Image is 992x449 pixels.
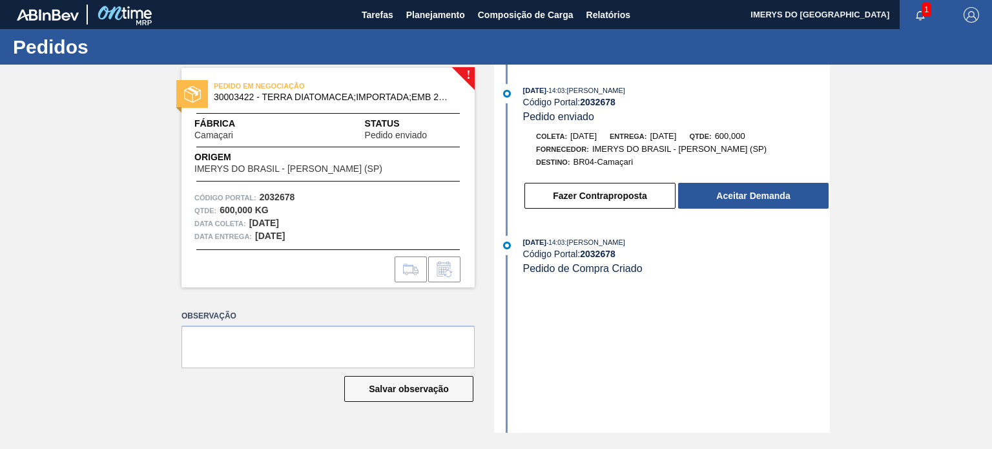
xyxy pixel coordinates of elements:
button: Salvar observação [344,376,473,402]
span: IMERYS DO BRASIL - [PERSON_NAME] (SP) [194,164,382,174]
span: [DATE] [650,131,676,141]
span: Coleta: [536,132,567,140]
span: Data entrega: [194,230,252,243]
span: [DATE] [523,238,546,246]
strong: 600,000 KG [220,205,269,215]
span: Qtde : [194,204,216,217]
span: Tarefas [362,7,393,23]
span: Pedido enviado [523,111,594,122]
label: Observação [181,307,475,326]
span: 30003422 - TERRA DIATOMACEA;IMPORTADA;EMB 24KG [214,92,448,102]
span: Fábrica [194,117,274,131]
button: Fazer Contraproposta [524,183,676,209]
span: Composição de Carga [478,7,573,23]
strong: [DATE] [249,218,279,228]
span: : [PERSON_NAME] [564,87,625,94]
span: Código Portal: [194,191,256,204]
span: - 14:03 [546,239,564,246]
span: [DATE] [523,87,546,94]
span: - 14:03 [546,87,564,94]
img: atual [503,242,511,249]
span: [DATE] [570,131,597,141]
button: Aceitar Demanda [678,183,829,209]
h1: Pedidos [13,39,242,54]
div: Informar alteração no pedido [428,256,460,282]
span: Entrega: [610,132,646,140]
span: Pedido de Compra Criado [523,263,643,274]
span: 600,000 [715,131,745,141]
span: Camaçari [194,131,233,140]
span: : [PERSON_NAME] [564,238,625,246]
span: Qtde: [689,132,711,140]
span: BR04-Camaçari [573,157,633,167]
span: Planejamento [406,7,465,23]
span: 1 [922,3,931,17]
span: Origem [194,151,419,164]
span: PEDIDO EM NEGOCIAÇÃO [214,79,395,92]
img: status [184,86,201,103]
strong: 2032678 [580,97,615,107]
span: Status [365,117,462,131]
strong: [DATE] [255,231,285,241]
div: Código Portal: [523,97,830,107]
span: Destino: [536,158,570,166]
span: Relatórios [586,7,630,23]
div: Código Portal: [523,249,830,259]
span: Pedido enviado [365,131,428,140]
img: TNhmsLtSVTkK8tSr43FrP2fwEKptu5GPRR3wAAAABJRU5ErkJggg== [17,9,79,21]
div: Ir para Composição de Carga [395,256,427,282]
img: Logout [964,7,979,23]
button: Notificações [900,6,941,24]
span: Fornecedor: [536,145,589,153]
span: IMERYS DO BRASIL - [PERSON_NAME] (SP) [592,144,767,154]
img: atual [503,90,511,98]
strong: 2032678 [580,249,615,259]
strong: 2032678 [260,192,295,202]
span: Data coleta: [194,217,246,230]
